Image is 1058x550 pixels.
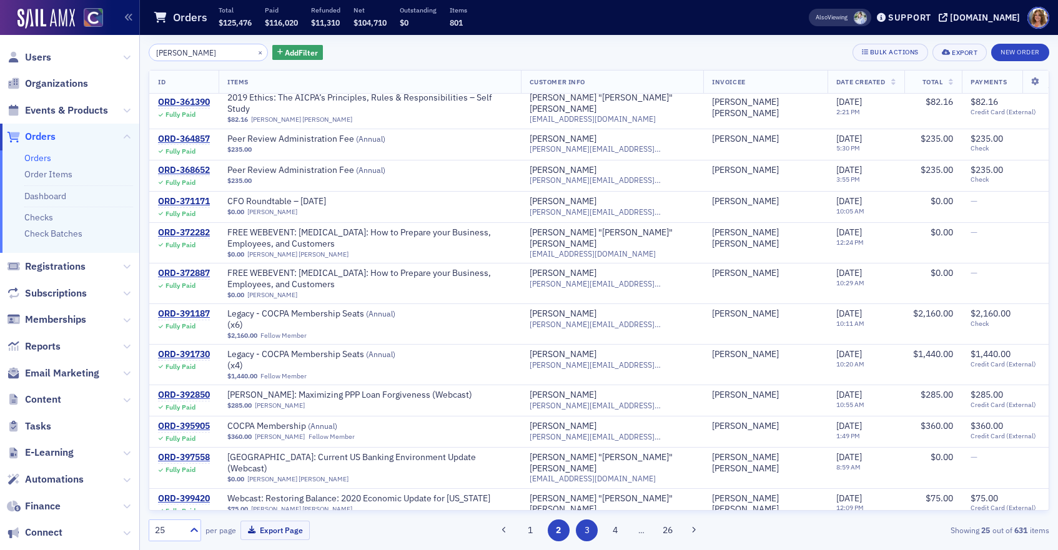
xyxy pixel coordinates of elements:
span: — [971,195,977,207]
span: Finance [25,499,61,513]
div: Fully Paid [166,147,195,155]
button: Export Page [240,521,310,540]
span: $1,440.00 [227,372,257,380]
a: [PERSON_NAME] [PERSON_NAME] [251,116,352,124]
span: [DATE] [836,133,862,144]
span: [DATE] [836,308,862,319]
span: [EMAIL_ADDRESS][DOMAIN_NAME] [530,114,656,124]
time: 5:30 PM [836,144,860,152]
span: $0.00 [227,208,244,216]
time: 12:24 PM [836,238,864,247]
div: Fully Paid [166,363,195,371]
span: — [971,451,977,463]
div: Fellow Member [260,372,307,380]
span: [PERSON_NAME][EMAIL_ADDRESS][PERSON_NAME][DOMAIN_NAME] [530,144,695,154]
a: FREE WEBEVENT: [MEDICAL_DATA]: How to Prepare your Business, Employees, and Customers [227,227,512,249]
span: $360.00 [227,433,252,441]
span: [EMAIL_ADDRESS][DOMAIN_NAME] [530,474,656,483]
span: $75.00 [926,493,953,504]
div: [PERSON_NAME] [530,196,596,207]
div: Bulk Actions [870,49,919,56]
div: Fully Paid [166,179,195,187]
a: [PERSON_NAME] [530,421,596,432]
span: Nicole T Gittens Ashby [712,493,819,515]
a: Dashboard [24,190,66,202]
span: $2,160.00 [971,308,1011,319]
span: $0 [400,17,408,27]
span: Tasks [25,420,51,433]
a: ORD-371171 [158,196,210,207]
span: Nicole Taylor [712,268,819,279]
span: $116,020 [265,17,298,27]
span: $2,160.00 [227,331,257,340]
a: [PERSON_NAME] [712,268,779,279]
div: [PERSON_NAME] [712,196,779,207]
span: — [971,227,977,238]
a: [PERSON_NAME] "[PERSON_NAME]" [PERSON_NAME] [530,227,695,249]
span: $235.00 [227,177,252,185]
div: ORD-364857 [158,134,210,145]
a: CFO Roundtable – [DATE] [227,196,385,207]
a: ORD-372282 [158,227,210,238]
span: Don Farmer: Maximizing PPP Loan Forgiveness (Webcast) [227,390,472,401]
a: [PERSON_NAME] [PERSON_NAME] [247,475,349,483]
div: [PERSON_NAME] [530,349,596,360]
a: [PERSON_NAME] "[PERSON_NAME]" [PERSON_NAME] [530,92,695,114]
a: [PERSON_NAME] [712,134,779,145]
label: per page [205,524,236,536]
div: [PERSON_NAME] [PERSON_NAME] [712,97,819,119]
p: Refunded [311,6,340,14]
a: ORD-392850 [158,390,210,401]
span: $235.00 [921,164,953,175]
a: Automations [7,473,84,486]
div: Export [952,49,977,56]
span: ( Annual ) [366,308,395,318]
span: Check [971,320,1040,328]
span: $0.00 [227,475,244,483]
span: FREE WEBEVENT: Coronavirus: How to Prepare your Business, Employees, and Customers [227,268,512,290]
a: Finance [7,499,61,513]
a: Checks [24,212,53,223]
a: [PERSON_NAME] [PERSON_NAME] [247,250,349,258]
a: ORD-391730 [158,349,210,360]
div: [PERSON_NAME] [530,165,596,176]
div: [PERSON_NAME] [530,268,596,279]
span: [DATE] [836,164,862,175]
span: [DATE] [836,493,862,504]
a: [PERSON_NAME] [530,134,596,145]
a: ORD-368652 [158,165,210,176]
span: Peer Review Administration Fee [227,165,385,176]
a: Orders [7,130,56,144]
a: Content [7,393,61,406]
a: Orders [24,152,51,164]
span: $285.00 [227,401,252,410]
a: ORD-395905 [158,421,210,432]
a: Legacy - COCPA Membership Seats (Annual)(x6) [227,308,395,330]
a: Reports [7,340,61,353]
div: Fully Paid [166,507,195,515]
span: $235.00 [227,145,252,154]
div: Fully Paid [166,466,195,474]
a: ORD-397558 [158,452,210,463]
time: 10:29 AM [836,278,864,287]
span: $0.00 [931,267,953,278]
time: 10:05 AM [836,207,864,215]
div: [PERSON_NAME] [PERSON_NAME] [712,227,819,249]
a: ORD-391187 [158,308,210,320]
span: Nicole Mandile [712,349,819,360]
button: 4 [605,519,626,541]
div: [PERSON_NAME] [712,349,779,360]
div: [PERSON_NAME] "[PERSON_NAME]" [PERSON_NAME] [530,493,695,515]
span: Events & Products [25,104,108,117]
time: 3:55 PM [836,175,860,184]
span: $235.00 [971,164,1003,175]
a: SailAMX [17,9,75,29]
